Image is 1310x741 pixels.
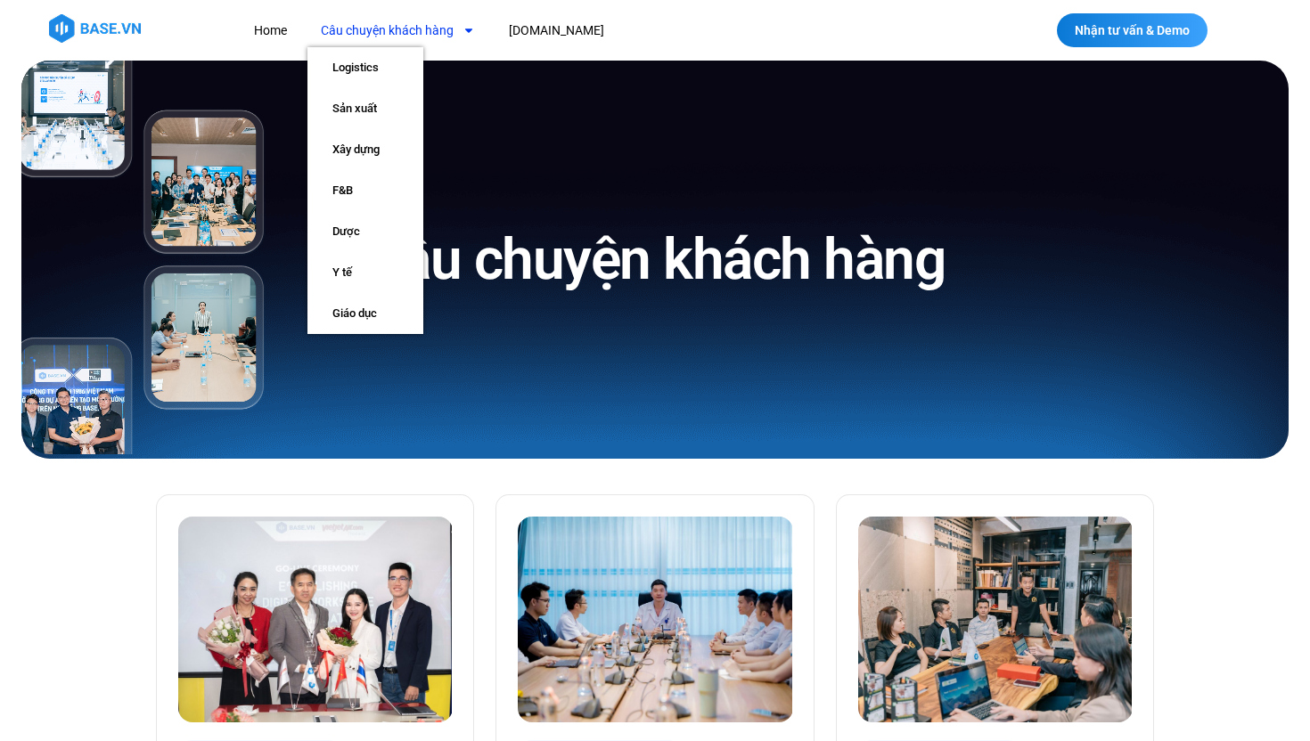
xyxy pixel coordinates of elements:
a: Giáo dục [307,293,423,334]
span: Nhận tư vấn & Demo [1075,24,1190,37]
nav: Menu [241,14,931,47]
a: Logistics [307,47,423,88]
a: Sản xuất [307,88,423,129]
a: [DOMAIN_NAME] [495,14,618,47]
ul: Câu chuyện khách hàng [307,47,423,334]
h1: Câu chuyện khách hàng [365,223,946,297]
a: Y tế [307,252,423,293]
a: Home [241,14,300,47]
a: Dược [307,211,423,252]
a: Nhận tư vấn & Demo [1057,13,1208,47]
a: Xây dựng [307,129,423,170]
a: F&B [307,170,423,211]
a: Câu chuyện khách hàng [307,14,488,47]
